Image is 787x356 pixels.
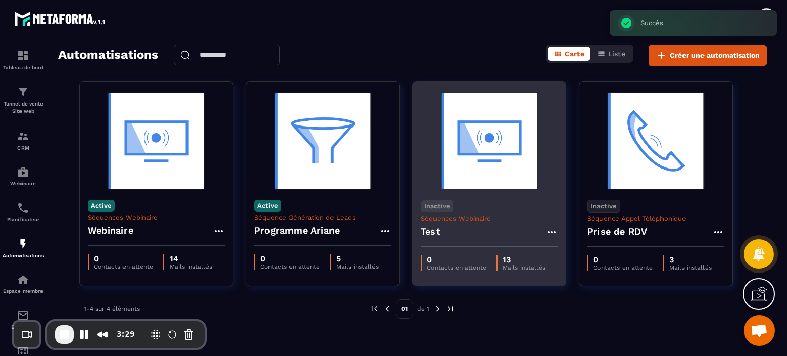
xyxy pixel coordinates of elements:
[17,166,29,178] img: automations
[58,45,158,66] h2: Automatisations
[427,264,486,271] p: Contacts en attente
[421,215,558,222] p: Séquences Webinaire
[421,200,454,213] p: Inactive
[3,302,44,338] a: emailemailE-mailing
[254,223,340,238] h4: Programme Ariane
[3,253,44,258] p: Automatisations
[17,130,29,142] img: formation
[3,266,44,302] a: automationsautomationsEspace membre
[587,90,724,192] img: automation-background
[587,200,620,213] p: Inactive
[88,200,115,212] p: Active
[3,194,44,230] a: schedulerschedulerPlanificateur
[88,90,225,192] img: automation-background
[3,78,44,122] a: formationformationTunnel de vente Site web
[433,304,442,313] img: next
[14,9,107,28] img: logo
[3,181,44,186] p: Webinaire
[649,45,767,66] button: Créer une automatisation
[370,304,379,313] img: prev
[421,224,440,239] h4: Test
[254,90,391,192] img: automation-background
[3,65,44,70] p: Tableau de bord
[3,324,44,330] p: E-mailing
[17,50,29,62] img: formation
[3,158,44,194] a: automationsautomationsWebinaire
[94,263,153,270] p: Contacts en attente
[565,50,584,58] span: Carte
[254,200,281,212] p: Active
[260,254,320,263] p: 0
[3,100,44,115] p: Tunnel de vente Site web
[3,217,44,222] p: Planificateur
[88,214,225,221] p: Séquences Webinaire
[3,288,44,294] p: Espace membre
[396,299,413,319] p: 01
[254,214,391,221] p: Séquence Génération de Leads
[260,263,320,270] p: Contacts en attente
[421,90,558,192] img: automation-background
[503,255,545,264] p: 13
[744,315,775,346] div: Ouvrir le chat
[336,263,379,270] p: Mails installés
[417,305,429,313] p: de 1
[587,224,647,239] h4: Prise de RDV
[17,202,29,214] img: scheduler
[336,254,379,263] p: 5
[591,47,631,61] button: Liste
[17,238,29,250] img: automations
[548,47,590,61] button: Carte
[88,223,133,238] h4: Webinaire
[427,255,486,264] p: 0
[3,42,44,78] a: formationformationTableau de bord
[593,255,653,264] p: 0
[593,264,653,271] p: Contacts en attente
[669,264,712,271] p: Mails installés
[170,254,212,263] p: 14
[3,122,44,158] a: formationformationCRM
[84,305,140,312] p: 1-4 sur 4 éléments
[170,263,212,270] p: Mails installés
[17,309,29,322] img: email
[587,215,724,222] p: Séquence Appel Téléphonique
[670,50,760,60] span: Créer une automatisation
[503,264,545,271] p: Mails installés
[94,254,153,263] p: 0
[608,50,625,58] span: Liste
[17,274,29,286] img: automations
[3,145,44,151] p: CRM
[17,86,29,98] img: formation
[3,230,44,266] a: automationsautomationsAutomatisations
[383,304,392,313] img: prev
[669,255,712,264] p: 3
[446,304,455,313] img: next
